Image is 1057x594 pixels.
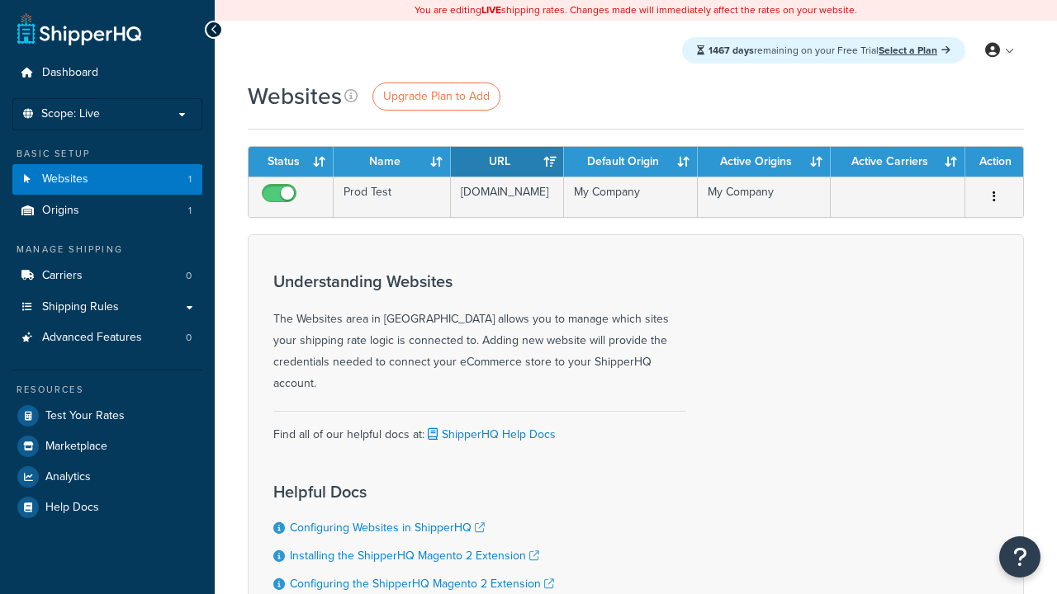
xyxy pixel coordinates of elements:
[45,501,99,515] span: Help Docs
[273,272,686,394] div: The Websites area in [GEOGRAPHIC_DATA] allows you to manage which sites your shipping rate logic ...
[481,2,501,17] b: LIVE
[188,204,192,218] span: 1
[12,196,202,226] a: Origins 1
[12,401,202,431] a: Test Your Rates
[698,177,831,217] td: My Company
[965,147,1023,177] th: Action
[12,493,202,522] a: Help Docs
[290,519,485,536] a: Configuring Websites in ShipperHQ
[12,243,202,257] div: Manage Shipping
[45,440,107,454] span: Marketplace
[41,107,100,121] span: Scope: Live
[12,147,202,161] div: Basic Setup
[186,331,192,345] span: 0
[831,147,965,177] th: Active Carriers: activate to sort column ascending
[42,204,79,218] span: Origins
[290,575,554,592] a: Configuring the ShipperHQ Magento 2 Extension
[424,426,556,443] a: ShipperHQ Help Docs
[42,66,98,80] span: Dashboard
[17,12,141,45] a: ShipperHQ Home
[290,547,539,564] a: Installing the ShipperHQ Magento 2 Extension
[334,177,451,217] td: Prod Test
[42,172,88,186] span: Websites
[334,147,451,177] th: Name: activate to sort column ascending
[42,331,142,345] span: Advanced Features
[698,147,831,177] th: Active Origins: activate to sort column ascending
[42,269,83,283] span: Carriers
[42,300,119,314] span: Shipping Rules
[249,147,334,177] th: Status: activate to sort column ascending
[12,261,202,291] li: Carriers
[12,462,202,492] a: Analytics
[12,323,202,353] a: Advanced Features 0
[186,269,192,283] span: 0
[12,261,202,291] a: Carriers 0
[12,196,202,226] li: Origins
[273,272,686,290] h3: Understanding Websites
[383,87,490,105] span: Upgrade Plan to Add
[45,470,91,484] span: Analytics
[564,147,697,177] th: Default Origin: activate to sort column ascending
[12,383,202,397] div: Resources
[12,164,202,195] a: Websites 1
[451,147,564,177] th: URL: activate to sort column ascending
[12,58,202,88] a: Dashboard
[879,43,950,58] a: Select a Plan
[273,483,571,501] h3: Helpful Docs
[12,164,202,195] li: Websites
[45,409,125,423] span: Test Your Rates
[12,431,202,461] a: Marketplace
[451,177,564,217] td: [DOMAIN_NAME]
[372,82,500,111] a: Upgrade Plan to Add
[999,536,1040,577] button: Open Resource Center
[682,37,965,64] div: remaining on your Free Trial
[564,177,697,217] td: My Company
[709,43,754,58] strong: 1467 days
[12,323,202,353] li: Advanced Features
[12,292,202,323] a: Shipping Rules
[248,80,342,112] h1: Websites
[188,172,192,186] span: 1
[273,411,686,445] div: Find all of our helpful docs at:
